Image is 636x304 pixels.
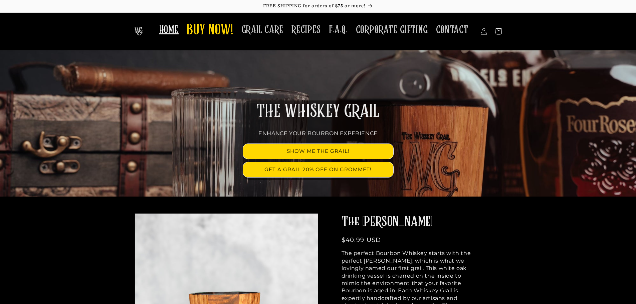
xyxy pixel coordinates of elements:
[243,162,393,177] a: GET A GRAIL 20% OFF ON GROMMET!
[436,23,469,36] span: CONTACT
[7,3,629,9] p: FREE SHIPPING for orders of $75 or more!
[352,19,432,40] a: CORPORATE GIFTING
[243,144,393,159] a: SHOW ME THE GRAIL!
[258,130,378,136] span: ENHANCE YOUR BOURBON EXPERIENCE
[241,23,283,36] span: GRAIL CARE
[183,17,237,44] a: BUY NOW!
[237,19,287,40] a: GRAIL CARE
[356,23,428,36] span: CORPORATE GIFTING
[432,19,473,40] a: CONTACT
[329,23,348,36] span: F.A.Q.
[159,23,179,36] span: HOME
[135,27,143,35] img: The Whiskey Grail
[155,19,183,40] a: HOME
[325,19,352,40] a: F.A.Q.
[342,236,381,244] span: $40.99 USD
[291,23,321,36] span: RECIPES
[256,103,379,120] span: THE WHISKEY GRAIL
[342,213,478,231] h2: The [PERSON_NAME]
[287,19,325,40] a: RECIPES
[187,21,233,40] span: BUY NOW!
